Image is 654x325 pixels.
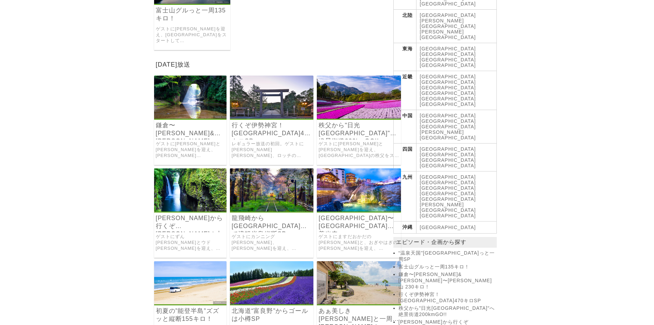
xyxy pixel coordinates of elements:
[420,51,476,57] a: [GEOGRAPHIC_DATA]
[420,101,476,107] a: [GEOGRAPHIC_DATA]
[420,12,476,18] a: [GEOGRAPHIC_DATA]
[420,225,476,230] a: [GEOGRAPHIC_DATA]
[393,110,416,144] th: 中国
[232,214,312,230] a: 龍飛崎から[GEOGRAPHIC_DATA]まで津軽半島縦断SP
[232,307,312,323] a: 北海道“富良野”からゴールは小樽SP
[230,168,314,211] img: OMqPNNCGnSzpiFn.jpg
[420,157,476,163] a: [GEOGRAPHIC_DATA]
[420,124,476,129] a: [GEOGRAPHIC_DATA]
[399,272,495,290] a: 鎌倉〜[PERSON_NAME]&[PERSON_NAME]〜[PERSON_NAME]山 230キロ！
[420,79,476,85] a: [GEOGRAPHIC_DATA]
[420,85,476,90] a: [GEOGRAPHIC_DATA]
[420,90,476,96] a: [GEOGRAPHIC_DATA]
[319,307,399,323] a: あぁ美しき[PERSON_NAME]と一周＆[PERSON_NAME]！
[399,305,495,318] a: 秩父から"日光[GEOGRAPHIC_DATA]"へ絶景街道200kmGO!!
[319,214,399,230] a: [GEOGRAPHIC_DATA]〜[GEOGRAPHIC_DATA]・善光寺・[PERSON_NAME]、信州145キロ
[232,234,312,251] a: ゲストにカンニング[PERSON_NAME]、[PERSON_NAME]を迎え、[GEOGRAPHIC_DATA]の[GEOGRAPHIC_DATA]から[GEOGRAPHIC_DATA]まで[...
[154,207,227,213] a: 出川哲朗の充電させてもらえませんか？ 絶景“高千穂峡”から行くぞ別府!!九州“温泉天国”いい湯だヨ170キロ！ずん飯尾さん登場でハァビバノンノンSP
[154,261,227,304] img: sAiBeW1rEn7lYdI.jpg
[420,96,476,101] a: [GEOGRAPHIC_DATA]
[420,185,476,191] a: [GEOGRAPHIC_DATA]
[420,152,476,157] a: [GEOGRAPHIC_DATA]
[156,141,225,158] a: ゲストに[PERSON_NAME]と[PERSON_NAME]を迎え、[PERSON_NAME][GEOGRAPHIC_DATA]から[GEOGRAPHIC_DATA]をぐるっと一周して[PER...
[230,299,314,305] a: 出川哲朗の充電させてもらえませんか？ 北海道はデッカイどー！ラベンダー香る“富良野”から絶景街道２００キロ！ゴールはロマンチックな小樽なんですが井森も児嶋も自分勝手でヤバいよヤバいよＳＰ
[393,43,416,71] th: 東海
[154,59,390,70] h2: [DATE]放送
[154,114,227,120] a: 出川哲朗の充電させてもらえませんか？ 絶景の鎌倉からズズーッと三浦半島を縦断！フェリーで金谷港へ！房総をぐるっと回って230キロ！ゴールはありがたや成田山ですが、竜兵＆蛭子が大暴走でヤバいよ²SP
[154,76,227,119] img: rnC0R8RTdkgkuwm.jpg
[230,76,314,119] img: eZ6lv5VXROffJzk.jpg
[420,74,476,79] a: [GEOGRAPHIC_DATA]
[399,264,495,270] a: 富士山グルっと一周135キロ！
[420,213,476,218] a: [GEOGRAPHIC_DATA]
[420,129,476,140] a: [PERSON_NAME][GEOGRAPHIC_DATA]
[317,114,401,120] a: 出川哲朗の充電させてもらえませんか？ 桜満開の秩父から目指せ“日光東照宮"200キロ! ですが菊地亜美免許とりたてでヤバいよ×2
[399,250,495,263] a: “温泉天国”[GEOGRAPHIC_DATA]っと一周SP
[420,202,476,213] a: [PERSON_NAME][GEOGRAPHIC_DATA]
[154,299,227,305] a: 出川哲朗の充電させてもらえませんか？ 行くぞ！初夏の”能登半島”をズズッと縦断155キロ！温泉にパワスポ！絶品な海の幸がウマすぎるぅ！…ですが！宿がないから竜兵さんがプンプンでヤバいよヤバいよSP
[319,141,399,158] a: ゲストに[PERSON_NAME]と[PERSON_NAME]を迎え、[GEOGRAPHIC_DATA]の秩父をスタートし[GEOGRAPHIC_DATA]の[GEOGRAPHIC_DATA]、...
[317,261,401,304] img: soHrUZmYNhHIqH8.jpg
[319,121,399,137] a: 秩父から"日光[GEOGRAPHIC_DATA]"へ絶景街道200kmGO!!
[420,191,476,196] a: [GEOGRAPHIC_DATA]
[420,180,476,185] a: [GEOGRAPHIC_DATA]
[317,207,401,213] a: 出川哲朗の充電させてもらえませんか？ 草津温泉から渋温泉に善光寺と“絶景信州”目指せ上田城145キロ！ですがワォ岡田に小木さんも登場でヤバいよ²SP
[317,168,401,211] img: XjplTqkquabz8jW.jpg
[420,46,476,51] a: [GEOGRAPHIC_DATA]
[156,307,225,323] a: 初夏の”能登半島”ズズッと縦断155キロ！
[393,144,416,171] th: 四国
[420,29,476,40] a: [PERSON_NAME][GEOGRAPHIC_DATA]
[156,121,225,137] a: 鎌倉〜[PERSON_NAME]&[PERSON_NAME]〜[PERSON_NAME]山 230キロ！
[230,207,314,213] a: 出川哲朗の充電させてもらえませんか？ “龍飛崎”から“八甲田山”まで津軽半島縦断175キロ！ですが“旬”を逃して竹山もあさこもプンプンでヤバいよヤバいよSP
[319,234,399,251] a: ゲストにますだおかだの[PERSON_NAME]と、おぎやはぎの[PERSON_NAME]を迎え、[GEOGRAPHIC_DATA]を出発して[GEOGRAPHIC_DATA]・善光寺を経由して...
[317,299,401,305] a: 出川哲朗の充電させてもらえませんか？ 一度は行ってみたいな絶景“石垣島”グルっと一周105キロ！ひぇ～海も空も美しすぎてヤバいよ²SP
[154,168,227,211] img: wLDieoTkdGWyRHa.jpg
[420,113,476,118] a: [GEOGRAPHIC_DATA]
[156,26,229,43] a: ゲストに[PERSON_NAME]を迎え、[GEOGRAPHIC_DATA]をスタートして[GEOGRAPHIC_DATA]周辺の一周を目指した旅。 レギュラー番組になる前の初のゴールデンタイム放送。
[399,292,495,304] a: 行くぞ伊勢神宮！[GEOGRAPHIC_DATA]470キロSP
[393,10,416,43] th: 北陸
[230,261,314,304] img: 0KQGO6KhxV6Gi50.jpg
[420,62,476,68] a: [GEOGRAPHIC_DATA]
[393,71,416,110] th: 近畿
[420,118,476,124] a: [GEOGRAPHIC_DATA]
[420,163,476,168] a: [GEOGRAPHIC_DATA]
[230,114,314,120] a: 出川哲朗の充電させてもらえませんか？ 行くぞ“伊勢神宮”！横浜の実家から伊豆半島を抜け“パワスポ街道”470キロ！ですがひぇ～急坂だ！具志堅さん熱湯風呂でアチチっヤバいよヤバいよSP
[420,174,476,180] a: [GEOGRAPHIC_DATA]
[393,221,416,234] th: 沖縄
[156,7,229,22] a: 富士山グルっと一周135キロ！
[156,234,225,251] a: ゲストにずん[PERSON_NAME]とウド[PERSON_NAME]を迎え、[PERSON_NAME][GEOGRAPHIC_DATA]の[PERSON_NAME][GEOGRAPHIC_DA...
[420,196,476,202] a: [GEOGRAPHIC_DATA]
[420,18,476,29] a: [PERSON_NAME][GEOGRAPHIC_DATA]
[317,76,401,119] img: x1FWFNBCTytJRuN.jpg
[420,146,476,152] a: [GEOGRAPHIC_DATA]
[420,57,476,62] a: [GEOGRAPHIC_DATA]
[232,141,312,158] a: レギュラー放送の初回。ゲストに[PERSON_NAME][PERSON_NAME]、ロッチの[PERSON_NAME]、[PERSON_NAME]、を迎え、横浜[PERSON_NAME]の実家を...
[393,237,497,248] p: エピソード・企画から探す
[156,214,225,230] a: [PERSON_NAME]から行くぞ[PERSON_NAME]！九州温泉巡りの旅
[393,171,416,221] th: 九州
[232,121,312,137] a: 行くぞ伊勢神宮！[GEOGRAPHIC_DATA]470キロSP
